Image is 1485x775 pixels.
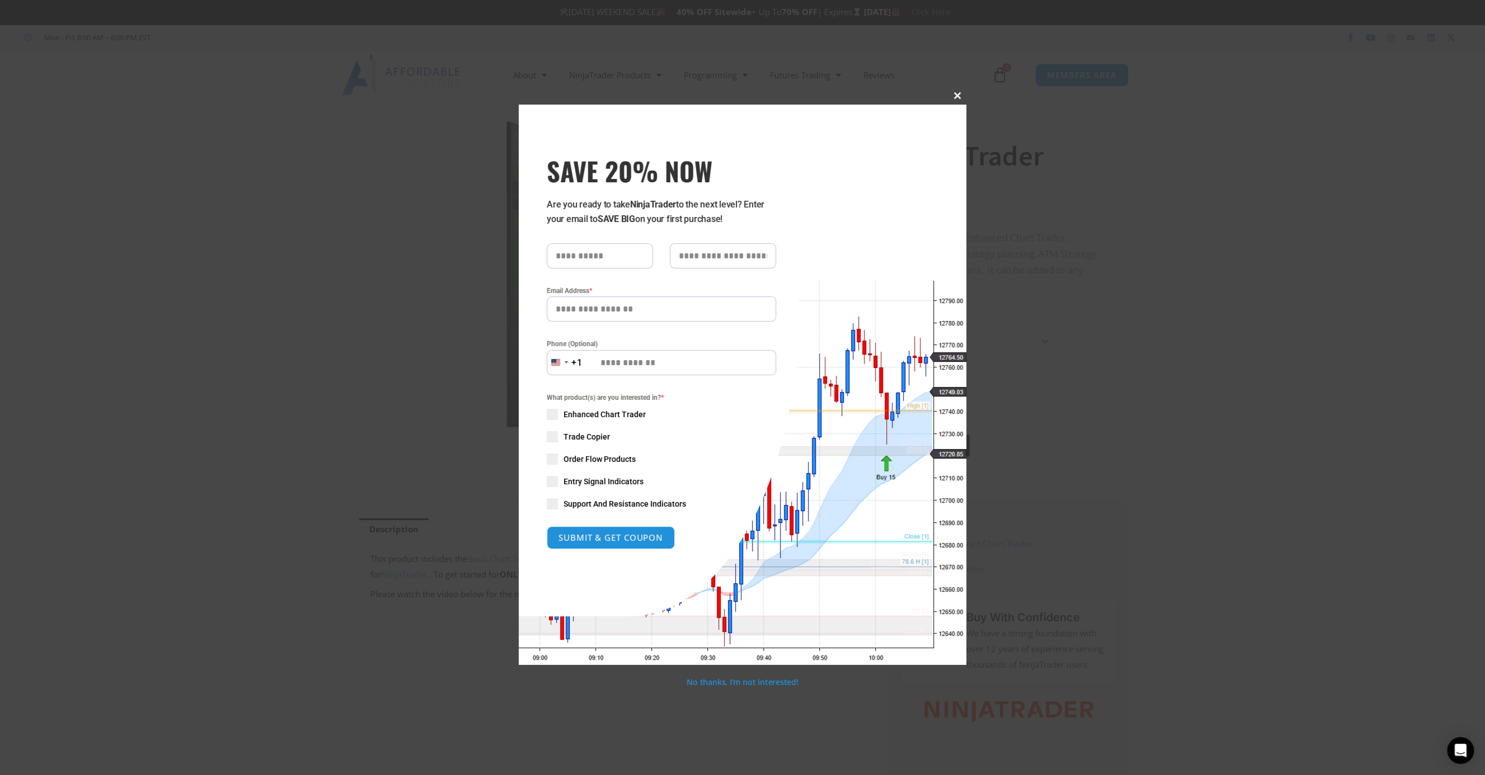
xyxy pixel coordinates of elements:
[563,453,636,465] span: Order Flow Products
[563,409,646,420] span: Enhanced Chart Trader
[571,356,582,370] div: +1
[547,409,776,420] label: Enhanced Chart Trader
[547,338,776,349] label: Phone (Optional)
[687,677,798,687] a: No thanks, I’m not interested!
[547,285,776,296] label: Email Address
[563,476,643,487] span: Entry Signal Indicators
[547,526,675,549] button: SUBMIT & GET COUPON
[563,498,686,509] span: Support And Resistance Indicators
[547,350,582,375] button: Selected country
[547,197,776,226] p: Are you ready to take to the next level? Enter your email to on your first purchase!
[547,453,776,465] label: Order Flow Products
[547,431,776,442] label: Trade Copier
[1447,737,1474,764] div: Open Intercom Messenger
[547,498,776,509] label: Support And Resistance Indicators
[547,155,776,186] span: SAVE 20% NOW
[547,476,776,487] label: Entry Signal Indicators
[547,392,776,403] span: What product(s) are you interested in?
[598,214,635,224] strong: SAVE BIG
[563,431,610,442] span: Trade Copier
[630,199,676,210] strong: NinjaTrader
